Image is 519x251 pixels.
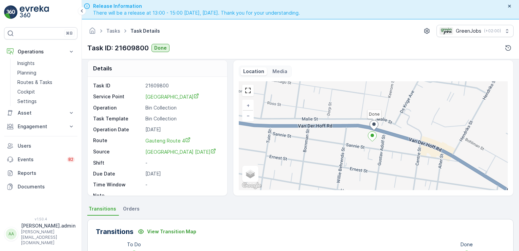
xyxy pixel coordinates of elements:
[18,48,64,55] p: Operations
[17,60,35,67] p: Insights
[4,120,77,133] button: Engagement
[93,10,300,16] span: There will be a release at 13:00 - 15:00 [DATE], [DATE]. Thank you for your understanding.
[145,160,220,166] p: -
[18,183,75,190] p: Documents
[68,157,73,162] p: 82
[4,222,77,246] button: AA[PERSON_NAME].admin[PERSON_NAME][EMAIL_ADDRESS][DOMAIN_NAME]
[106,28,120,34] a: Tasks
[93,3,300,10] span: Release Information
[4,139,77,153] a: Users
[145,93,220,100] a: Dolsid Garden Centre
[461,241,473,248] p: Done
[21,229,75,246] p: [PERSON_NAME][EMAIL_ADDRESS][DOMAIN_NAME]
[145,138,191,144] span: Gauteng Route 4
[243,111,253,121] a: Zoom Out
[272,68,287,75] p: Media
[456,28,481,34] p: GreenJobs
[96,227,133,237] p: Transitions
[18,123,64,130] p: Engagement
[93,126,143,133] p: Operation Date
[4,106,77,120] button: Asset
[4,217,77,221] span: v 1.50.4
[87,43,149,53] p: Task ID: 21609800
[17,98,37,105] p: Settings
[484,28,501,34] p: ( +02:00 )
[4,180,77,194] a: Documents
[145,149,216,155] span: [GEOGRAPHIC_DATA] [DATE]
[247,113,250,118] span: −
[243,166,258,181] a: Layers
[243,85,253,96] a: View Fullscreen
[18,156,63,163] p: Events
[93,160,143,166] p: Shift
[145,181,220,188] p: -
[440,27,453,35] img: Green_Jobs_Logo.png
[145,148,220,155] a: Dolsid Garden Centre Friday
[89,30,96,35] a: Homepage
[15,58,77,68] a: Insights
[93,64,112,72] p: Details
[89,205,116,212] span: Transitions
[93,115,143,122] p: Task Template
[127,241,141,248] p: To Do
[240,181,263,190] img: Google
[154,45,167,51] p: Done
[145,126,220,133] p: [DATE]
[15,97,77,106] a: Settings
[129,28,161,34] span: Task Details
[145,192,220,199] p: -
[93,137,143,144] p: Route
[93,82,143,89] p: Task ID
[66,31,73,36] p: ⌘B
[133,226,200,237] button: View Transition Map
[4,153,77,166] a: Events82
[145,94,199,100] span: [GEOGRAPHIC_DATA]
[4,166,77,180] a: Reports
[4,5,18,19] img: logo
[145,170,220,177] p: [DATE]
[15,78,77,87] a: Routes & Tasks
[17,88,35,95] p: Cockpit
[18,170,75,177] p: Reports
[18,110,64,116] p: Asset
[6,229,17,239] div: AA
[93,104,143,111] p: Operation
[17,79,52,86] p: Routes & Tasks
[93,181,143,188] p: Time Window
[151,44,169,52] button: Done
[147,228,196,235] p: View Transition Map
[145,137,220,144] a: Gauteng Route 4
[240,181,263,190] a: Open this area in Google Maps (opens a new window)
[93,170,143,177] p: Due Date
[15,87,77,97] a: Cockpit
[93,192,143,199] p: Note
[243,68,264,75] p: Location
[93,148,143,155] p: Source
[18,143,75,149] p: Users
[243,100,253,111] a: Zoom In
[4,45,77,58] button: Operations
[93,93,143,100] p: Service Point
[145,104,220,111] p: Bin Collection
[17,69,36,76] p: Planning
[145,115,220,122] p: Bin Collection
[145,82,220,89] p: 21609800
[123,205,140,212] span: Orders
[20,5,49,19] img: logo_light-DOdMpM7g.png
[247,102,250,108] span: +
[436,25,514,37] button: GreenJobs(+02:00)
[15,68,77,78] a: Planning
[21,222,75,229] p: [PERSON_NAME].admin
